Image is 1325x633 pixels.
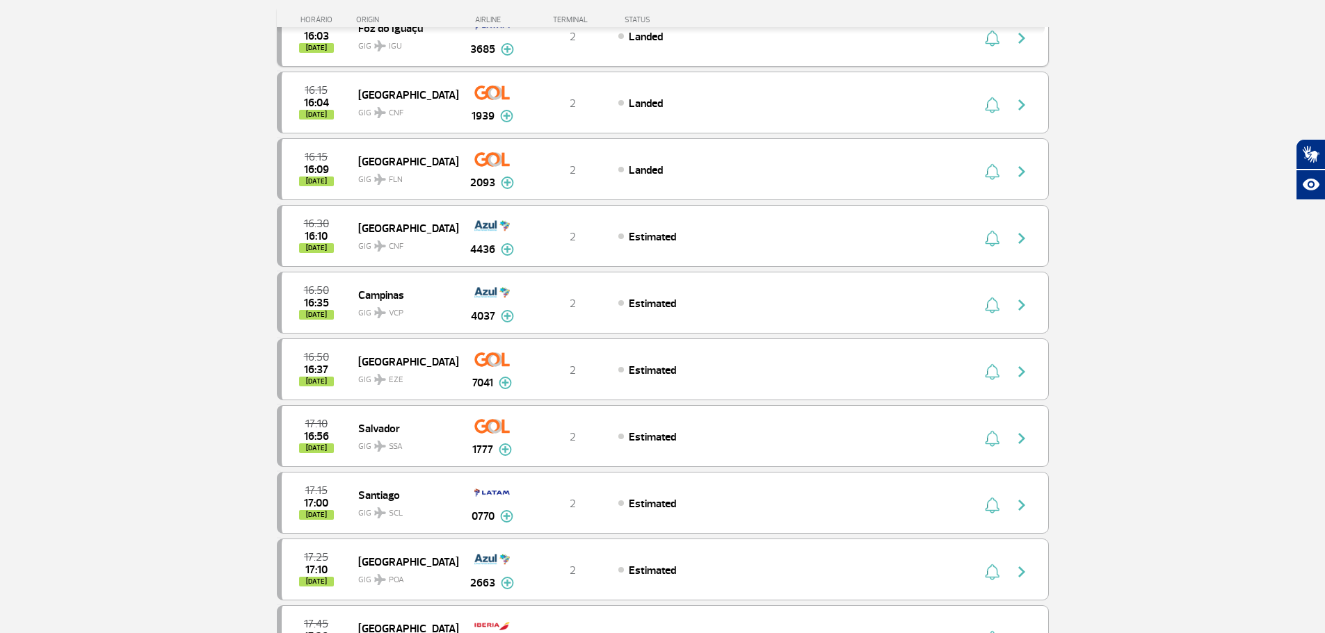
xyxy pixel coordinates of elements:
span: GIG [358,566,447,586]
span: GIG [358,33,447,53]
img: sino-painel-voo.svg [985,497,999,513]
span: 2025-08-27 16:10:00 [305,231,328,241]
span: 2093 [470,174,495,191]
img: destiny_airplane.svg [374,240,386,252]
span: GIG [358,99,447,120]
span: [DATE] [299,43,334,53]
span: CNF [389,107,403,120]
span: 2 [570,363,576,377]
img: mais-info-painel-voo.svg [501,176,514,189]
span: [DATE] [299,176,334,186]
span: VCP [389,307,403,320]
span: [DATE] [299,510,334,520]
img: sino-painel-voo.svg [985,163,999,180]
span: Estimated [629,497,676,511]
img: mais-info-painel-voo.svg [499,443,512,456]
img: sino-painel-voo.svg [985,97,999,113]
span: 2 [570,30,576,44]
img: sino-painel-voo.svg [985,297,999,313]
img: seta-direita-painel-voo.svg [1013,163,1030,180]
img: mais-info-painel-voo.svg [501,577,514,589]
span: Estimated [629,430,676,444]
img: mais-info-painel-voo.svg [501,43,514,56]
span: 2 [570,163,576,177]
img: sino-painel-voo.svg [985,363,999,380]
span: Estimated [629,363,676,377]
span: 1777 [472,441,493,458]
span: POA [389,574,404,586]
span: Santiago [358,486,447,504]
img: seta-direita-painel-voo.svg [1013,230,1030,247]
span: 2025-08-27 16:56:00 [304,431,329,441]
img: destiny_airplane.svg [374,507,386,518]
span: [DATE] [299,377,334,386]
img: seta-direita-painel-voo.svg [1013,97,1030,113]
span: Landed [629,30,663,44]
span: 4037 [471,308,495,324]
span: 2025-08-27 17:10:00 [305,419,328,429]
span: 2025-08-27 17:15:00 [305,486,328,495]
span: 2 [570,297,576,311]
span: GIG [358,500,447,520]
span: Estimated [629,297,676,311]
span: 2 [570,564,576,577]
span: 7041 [472,375,493,391]
span: GIG [358,233,447,253]
span: Campinas [358,286,447,304]
span: GIG [358,433,447,453]
span: SCL [389,507,403,520]
img: sino-painel-voo.svg [985,564,999,580]
span: 2025-08-27 17:45:00 [304,619,328,629]
span: Estimated [629,230,676,244]
img: seta-direita-painel-voo.svg [1013,564,1030,580]
img: seta-direita-painel-voo.svg [1013,497,1030,513]
span: EZE [389,374,403,386]
span: 2025-08-27 16:04:32 [304,98,329,108]
span: 2025-08-27 16:15:00 [305,85,328,95]
img: mais-info-painel-voo.svg [501,310,514,322]
img: destiny_airplane.svg [374,574,386,585]
button: Abrir recursos assistivos. [1296,170,1325,200]
button: Abrir tradutor de língua de sinais. [1296,139,1325,170]
span: [DATE] [299,577,334,586]
span: 2025-08-27 16:50:00 [304,286,329,295]
span: [GEOGRAPHIC_DATA] [358,152,447,170]
span: SSA [389,441,403,453]
span: [DATE] [299,443,334,453]
div: TERMINAL [527,15,618,24]
span: 2025-08-27 16:03:00 [304,31,329,41]
img: destiny_airplane.svg [374,307,386,318]
span: [DATE] [299,243,334,253]
img: seta-direita-painel-voo.svg [1013,363,1030,380]
span: 2025-08-27 16:37:00 [304,365,328,375]
span: 2025-08-27 16:09:26 [304,165,329,174]
span: 2025-08-27 17:10:00 [305,565,328,575]
img: seta-direita-painel-voo.svg [1013,430,1030,447]
span: Estimated [629,564,676,577]
span: 2025-08-27 16:30:00 [304,219,329,229]
span: Landed [629,163,663,177]
img: mais-info-painel-voo.svg [499,377,512,389]
span: 3685 [470,41,495,58]
img: destiny_airplane.svg [374,40,386,51]
span: 2 [570,230,576,244]
span: [DATE] [299,110,334,120]
img: mais-info-painel-voo.svg [500,510,513,523]
span: [GEOGRAPHIC_DATA] [358,352,447,370]
span: 0770 [472,508,495,525]
span: 2025-08-27 16:35:00 [304,298,329,308]
span: [DATE] [299,310,334,320]
span: 4436 [470,241,495,258]
span: Landed [629,97,663,110]
div: Plugin de acessibilidade da Hand Talk. [1296,139,1325,200]
img: mais-info-painel-voo.svg [500,110,513,122]
span: 2025-08-27 17:25:00 [304,552,328,562]
span: 2 [570,497,576,511]
div: STATUS [618,15,731,24]
span: GIG [358,366,447,386]
img: seta-direita-painel-voo.svg [1013,297,1030,313]
div: ORIGIN [356,15,458,24]
span: 2025-08-27 17:00:00 [304,498,328,508]
span: 2663 [470,575,495,591]
span: 2 [570,97,576,110]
